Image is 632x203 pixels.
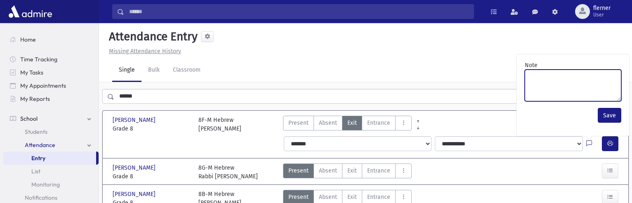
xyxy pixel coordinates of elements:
[113,163,157,172] span: [PERSON_NAME]
[20,82,66,89] span: My Appointments
[525,61,538,70] label: Note
[31,154,45,162] span: Entry
[109,48,181,55] u: Missing Attendance History
[3,112,99,125] a: School
[106,30,198,44] h5: Attendance Entry
[113,124,190,133] span: Grade 8
[7,3,54,20] img: AdmirePro
[20,36,36,43] span: Home
[198,116,241,133] div: 8F-M Hebrew [PERSON_NAME]
[283,116,412,133] div: AttTypes
[319,166,337,175] span: Absent
[288,119,309,127] span: Present
[25,128,47,135] span: Students
[3,66,99,79] a: My Tasks
[598,108,621,123] button: Save
[3,79,99,92] a: My Appointments
[3,178,99,191] a: Monitoring
[347,166,357,175] span: Exit
[3,33,99,46] a: Home
[25,141,55,149] span: Attendance
[112,59,141,82] a: Single
[141,59,166,82] a: Bulk
[106,48,181,55] a: Missing Attendance History
[319,119,337,127] span: Absent
[367,119,390,127] span: Entrance
[593,5,611,12] span: flerner
[198,163,258,181] div: 8G-M Hebrew Rabbi [PERSON_NAME]
[124,4,474,19] input: Search
[20,56,57,63] span: Time Tracking
[31,168,40,175] span: List
[31,181,60,188] span: Monitoring
[25,194,57,201] span: Notifications
[3,165,99,178] a: List
[3,53,99,66] a: Time Tracking
[113,172,190,181] span: Grade 8
[3,92,99,105] a: My Reports
[593,12,611,18] span: User
[367,166,390,175] span: Entrance
[288,166,309,175] span: Present
[347,119,357,127] span: Exit
[20,95,50,103] span: My Reports
[113,190,157,198] span: [PERSON_NAME]
[113,116,157,124] span: [PERSON_NAME]
[3,138,99,152] a: Attendance
[20,69,43,76] span: My Tasks
[319,193,337,201] span: Absent
[3,125,99,138] a: Students
[166,59,207,82] a: Classroom
[20,115,38,122] span: School
[3,152,96,165] a: Entry
[288,193,309,201] span: Present
[283,163,412,181] div: AttTypes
